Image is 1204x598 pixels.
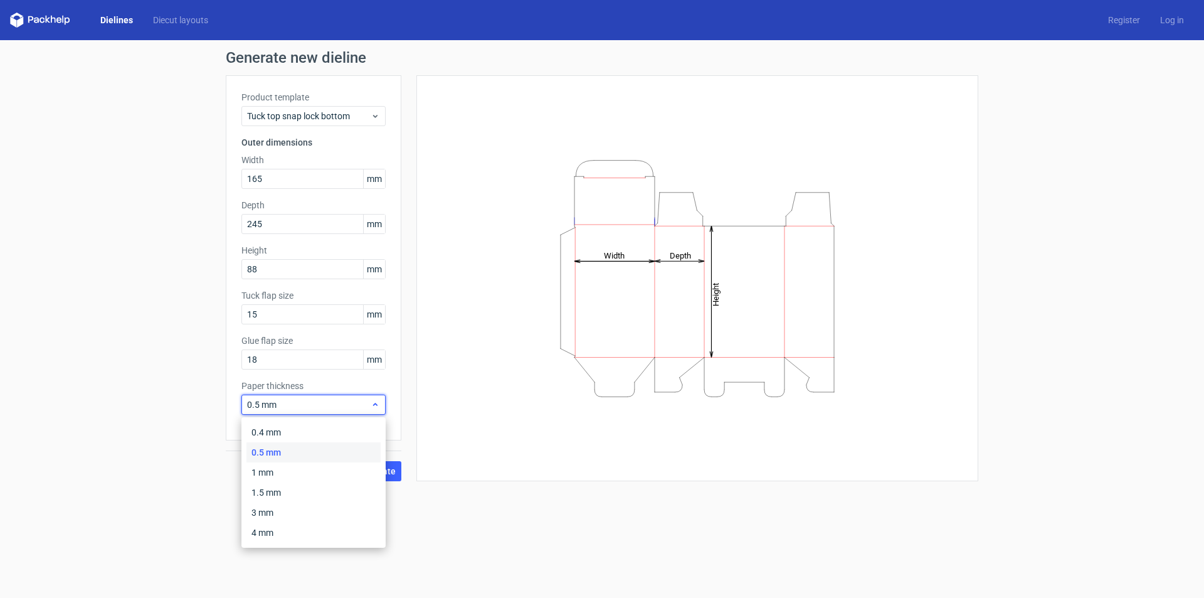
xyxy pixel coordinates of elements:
[241,136,386,149] h3: Outer dimensions
[226,50,978,65] h1: Generate new dieline
[246,442,381,462] div: 0.5 mm
[246,503,381,523] div: 3 mm
[1150,14,1194,26] a: Log in
[711,282,721,306] tspan: Height
[604,250,625,260] tspan: Width
[246,483,381,503] div: 1.5 mm
[363,215,385,233] span: mm
[363,169,385,188] span: mm
[246,462,381,483] div: 1 mm
[363,305,385,324] span: mm
[241,199,386,211] label: Depth
[246,422,381,442] div: 0.4 mm
[241,380,386,392] label: Paper thickness
[246,523,381,543] div: 4 mm
[241,289,386,302] label: Tuck flap size
[670,250,691,260] tspan: Depth
[363,350,385,369] span: mm
[363,260,385,279] span: mm
[241,154,386,166] label: Width
[241,244,386,257] label: Height
[241,334,386,347] label: Glue flap size
[1098,14,1150,26] a: Register
[143,14,218,26] a: Diecut layouts
[90,14,143,26] a: Dielines
[241,91,386,104] label: Product template
[247,110,371,122] span: Tuck top snap lock bottom
[247,398,371,411] span: 0.5 mm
